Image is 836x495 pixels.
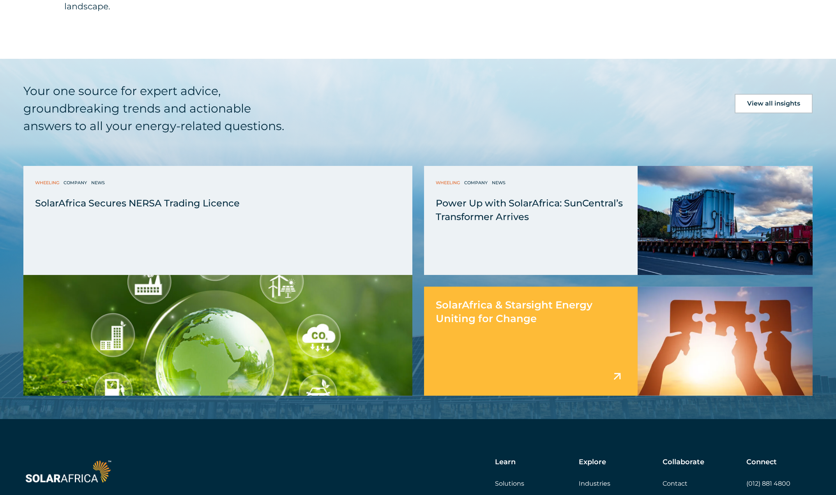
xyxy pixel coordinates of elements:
[492,179,507,187] a: News
[436,299,592,325] span: SolarAfrica & Starsight Energy Uniting for Change
[746,458,777,467] h5: Connect
[579,480,610,487] a: Industries
[64,179,89,187] a: Company
[663,480,688,487] a: Contact
[746,480,790,487] a: (012) 881 4800
[638,287,813,396] img: SolarAfrica and Starsight Energy unite for change
[735,94,813,113] a: View all insights
[610,370,624,383] img: arrow icon
[638,166,813,275] img: Power Up with SolarAfrica: SunCentral’s Transformer Arrives 2
[35,179,61,187] a: Wheeling
[23,82,302,135] h5: Your one source for expert advice, groundbreaking trends and actionable answers to all your energ...
[23,275,412,396] img: SolarAfrica Secures NERSA Trading Licence | SolarAfrica
[747,100,800,107] span: View all insights
[663,458,704,467] h5: Collaborate
[35,197,240,209] span: SolarAfrica Secures NERSA Trading Licence
[464,179,490,187] a: Company
[495,480,524,487] a: Solutions
[436,179,462,187] a: Wheeling
[495,458,516,467] h5: Learn
[91,179,107,187] a: News
[579,458,606,467] h5: Explore
[436,197,623,222] span: Power Up with SolarAfrica: SunCentral’s Transformer Arrives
